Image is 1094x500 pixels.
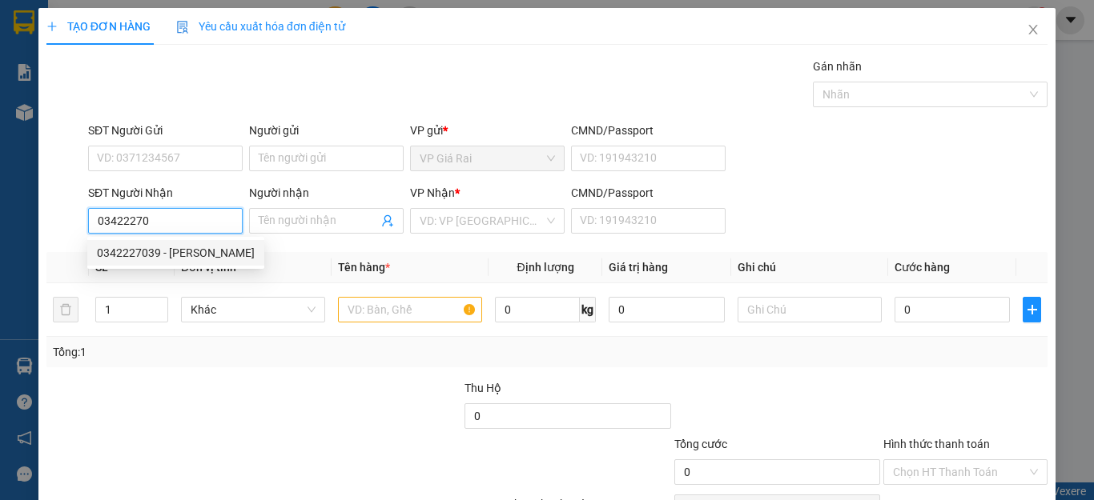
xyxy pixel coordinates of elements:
span: environment [92,38,105,51]
span: plus [46,21,58,32]
button: plus [1023,297,1041,322]
span: Thu Hộ [465,382,501,394]
span: close [1027,23,1040,36]
span: user-add [381,214,394,227]
div: Người nhận [249,184,404,202]
span: phone [92,78,105,91]
button: Close [1011,8,1056,53]
div: SĐT Người Nhận [88,184,243,202]
input: VD: Bàn, Ghế [338,297,482,322]
div: 0342227039 - lê ánh vĩnh long [87,240,264,266]
span: plus [1024,303,1040,316]
span: TẠO ĐƠN HÀNG [46,20,151,33]
span: Khác [191,298,316,322]
label: Gán nhãn [813,60,862,73]
span: Tổng cước [674,438,727,450]
li: 0983 44 7777 [7,75,305,95]
div: Người gửi [249,122,404,139]
b: GỬI : VP Giá Rai [7,119,164,146]
input: 0 [609,297,724,322]
li: [STREET_ADDRESS][PERSON_NAME] [7,35,305,75]
button: delete [53,297,78,322]
span: VP Giá Rai [420,146,555,170]
div: CMND/Passport [571,184,726,202]
span: Yêu cầu xuất hóa đơn điện tử [176,20,345,33]
div: CMND/Passport [571,122,726,139]
input: Ghi Chú [738,297,882,322]
span: Giá trị hàng [609,261,668,274]
div: 0342227039 - [PERSON_NAME] [97,244,255,262]
th: Ghi chú [731,252,888,283]
span: kg [580,297,596,322]
div: SĐT Người Gửi [88,122,243,139]
span: Định lượng [517,261,573,274]
div: Tổng: 1 [53,343,424,361]
label: Hình thức thanh toán [883,438,990,450]
img: icon [176,21,189,34]
div: VP gửi [410,122,565,139]
span: VP Nhận [410,186,455,199]
b: TRÍ NHÂN [92,10,173,30]
span: Cước hàng [895,261,950,274]
span: Tên hàng [338,261,390,274]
